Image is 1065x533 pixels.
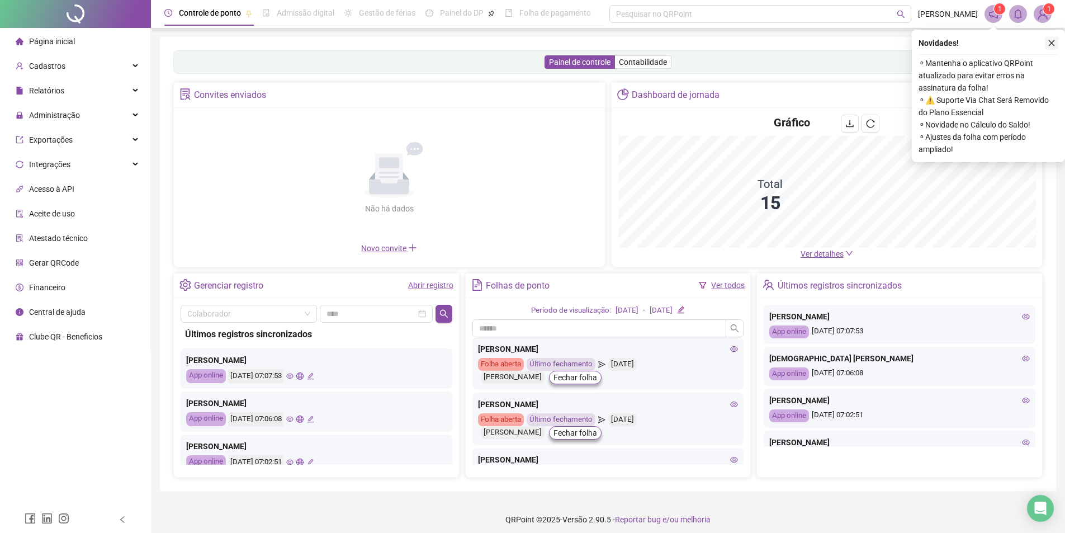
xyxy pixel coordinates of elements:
[361,244,417,253] span: Novo convite
[769,310,1030,323] div: [PERSON_NAME]
[730,400,738,408] span: eye
[307,372,314,380] span: edit
[549,426,602,440] button: Fechar folha
[1022,313,1030,320] span: eye
[478,454,739,466] div: [PERSON_NAME]
[29,37,75,46] span: Página inicial
[1043,3,1054,15] sup: Atualize o seu contato no menu Meus Dados
[194,86,266,105] div: Convites enviados
[344,9,352,17] span: sun
[918,8,978,20] span: [PERSON_NAME]
[29,135,73,144] span: Exportações
[16,333,23,341] span: gift
[186,369,226,383] div: App online
[598,358,605,371] span: send
[643,305,645,317] div: -
[29,185,74,194] span: Acesso à API
[478,358,524,371] div: Folha aberta
[29,332,102,341] span: Clube QR - Beneficios
[1027,495,1054,522] div: Open Intercom Messenger
[730,456,738,464] span: eye
[549,371,602,384] button: Fechar folha
[730,324,739,333] span: search
[29,209,75,218] span: Aceite de uso
[769,394,1030,407] div: [PERSON_NAME]
[29,283,65,292] span: Financeiro
[16,284,23,291] span: dollar
[801,249,853,258] a: Ver detalhes down
[194,276,263,295] div: Gerenciar registro
[919,57,1058,94] span: ⚬ Mantenha o aplicativo QRPoint atualizado para evitar erros na assinatura da folha!
[553,371,597,384] span: Fechar folha
[307,459,314,466] span: edit
[408,281,453,290] a: Abrir registro
[845,249,853,257] span: down
[1047,5,1051,13] span: 1
[186,440,447,452] div: [PERSON_NAME]
[185,327,448,341] div: Últimos registros sincronizados
[1022,438,1030,446] span: eye
[16,308,23,316] span: info-circle
[186,354,447,366] div: [PERSON_NAME]
[29,234,88,243] span: Atestado técnico
[29,111,80,120] span: Administração
[186,412,226,426] div: App online
[677,306,684,313] span: edit
[769,409,1030,422] div: [DATE] 07:02:51
[471,279,483,291] span: file-text
[229,455,283,469] div: [DATE] 07:02:51
[29,160,70,169] span: Integrações
[998,5,1002,13] span: 1
[16,37,23,45] span: home
[16,234,23,242] span: solution
[16,161,23,168] span: sync
[29,62,65,70] span: Cadastros
[919,94,1058,119] span: ⚬ ⚠️ Suporte Via Chat Será Removido do Plano Essencial
[186,455,226,469] div: App online
[730,345,738,353] span: eye
[553,427,597,439] span: Fechar folha
[778,276,902,295] div: Últimos registros sincronizados
[186,397,447,409] div: [PERSON_NAME]
[29,308,86,317] span: Central de ajuda
[1034,6,1051,22] img: 86716
[16,210,23,218] span: audit
[179,279,191,291] span: setting
[179,88,191,100] span: solution
[359,8,415,17] span: Gestão de férias
[296,459,304,466] span: global
[481,371,545,384] div: [PERSON_NAME]
[527,413,595,426] div: Último fechamento
[769,352,1030,365] div: [DEMOGRAPHIC_DATA] [PERSON_NAME]
[229,412,283,426] div: [DATE] 07:06:08
[845,119,854,128] span: download
[179,8,241,17] span: Controle de ponto
[711,281,745,290] a: Ver todos
[16,87,23,95] span: file
[769,409,809,422] div: App online
[286,416,294,423] span: eye
[16,62,23,70] span: user-add
[527,358,595,371] div: Último fechamento
[296,416,304,423] span: global
[897,10,905,18] span: search
[1022,397,1030,404] span: eye
[619,58,667,67] span: Contabilidade
[277,8,334,17] span: Admissão digital
[262,9,270,17] span: file-done
[307,416,314,423] span: edit
[338,202,441,215] div: Não há dados
[919,119,1058,131] span: ⚬ Novidade no Cálculo do Saldo!
[549,58,610,67] span: Painel de controle
[29,86,64,95] span: Relatórios
[531,305,611,317] div: Período de visualização:
[615,515,711,524] span: Reportar bug e/ou melhoria
[439,309,448,318] span: search
[1048,39,1055,47] span: close
[994,3,1005,15] sup: 1
[608,413,637,426] div: [DATE]
[486,276,550,295] div: Folhas de ponto
[616,305,638,317] div: [DATE]
[769,326,809,338] div: App online
[801,249,844,258] span: Ver detalhes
